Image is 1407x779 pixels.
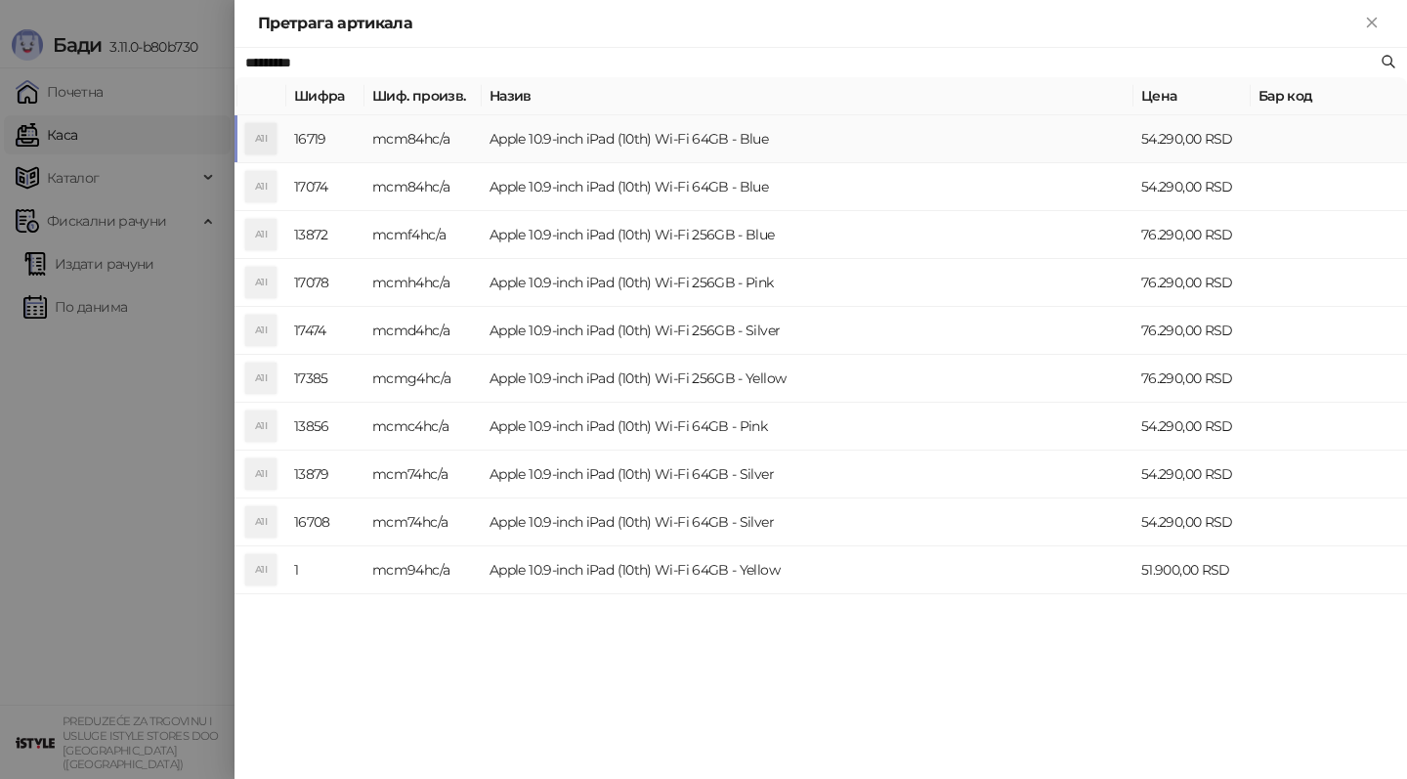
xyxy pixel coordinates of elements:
[482,403,1133,451] td: Apple 10.9-inch iPad (10th) Wi-Fi 64GB - Pink
[286,211,364,259] td: 13872
[245,363,277,394] div: A1I
[286,355,364,403] td: 17385
[286,77,364,115] th: Шифра
[364,163,482,211] td: mcm84hc/a
[245,458,277,490] div: A1I
[286,259,364,307] td: 17078
[482,163,1133,211] td: Apple 10.9-inch iPad (10th) Wi-Fi 64GB - Blue
[1133,307,1251,355] td: 76.290,00 RSD
[245,554,277,585] div: A1I
[482,259,1133,307] td: Apple 10.9-inch iPad (10th) Wi-Fi 256GB - Pink
[482,307,1133,355] td: Apple 10.9-inch iPad (10th) Wi-Fi 256GB - Silver
[364,546,482,594] td: mcm94hc/a
[1133,403,1251,451] td: 54.290,00 RSD
[364,403,482,451] td: mcmc4hc/a
[482,211,1133,259] td: Apple 10.9-inch iPad (10th) Wi-Fi 256GB - Blue
[482,546,1133,594] td: Apple 10.9-inch iPad (10th) Wi-Fi 64GB - Yellow
[482,451,1133,498] td: Apple 10.9-inch iPad (10th) Wi-Fi 64GB - Silver
[482,498,1133,546] td: Apple 10.9-inch iPad (10th) Wi-Fi 64GB - Silver
[364,77,482,115] th: Шиф. произв.
[245,123,277,154] div: A1I
[482,77,1133,115] th: Назив
[482,355,1133,403] td: Apple 10.9-inch iPad (10th) Wi-Fi 256GB - Yellow
[364,307,482,355] td: mcmd4hc/a
[286,451,364,498] td: 13879
[286,498,364,546] td: 16708
[258,12,1360,35] div: Претрага артикала
[1133,115,1251,163] td: 54.290,00 RSD
[245,219,277,250] div: A1I
[1133,451,1251,498] td: 54.290,00 RSD
[364,259,482,307] td: mcmh4hc/a
[1133,259,1251,307] td: 76.290,00 RSD
[1133,211,1251,259] td: 76.290,00 RSD
[1133,498,1251,546] td: 54.290,00 RSD
[245,267,277,298] div: A1I
[245,315,277,346] div: A1I
[1360,12,1384,35] button: Close
[364,355,482,403] td: mcmg4hc/a
[286,307,364,355] td: 17474
[364,211,482,259] td: mcmf4hc/a
[286,163,364,211] td: 17074
[1133,546,1251,594] td: 51.900,00 RSD
[364,451,482,498] td: mcm74hc/a
[1133,355,1251,403] td: 76.290,00 RSD
[1133,77,1251,115] th: Цена
[364,115,482,163] td: mcm84hc/a
[1251,77,1407,115] th: Бар код
[364,498,482,546] td: mcm74hc/a
[482,115,1133,163] td: Apple 10.9-inch iPad (10th) Wi-Fi 64GB - Blue
[245,411,277,442] div: A1I
[245,506,277,538] div: A1I
[286,115,364,163] td: 16719
[286,403,364,451] td: 13856
[286,546,364,594] td: 1
[245,171,277,202] div: A1I
[1133,163,1251,211] td: 54.290,00 RSD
